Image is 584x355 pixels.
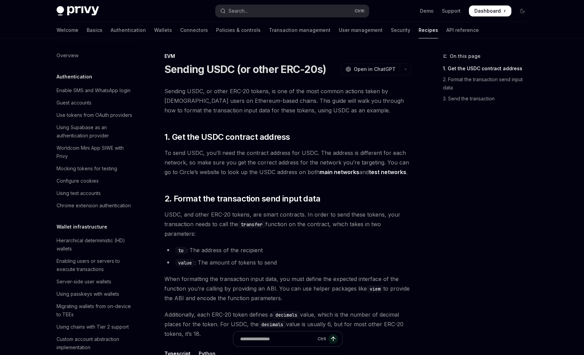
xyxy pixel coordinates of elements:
[51,333,139,354] a: Custom account abstraction implementation
[269,22,331,38] a: Transaction management
[57,51,78,60] div: Overview
[164,86,411,115] span: Sending USDC, or other ERC-20 tokens, is one of the most common actions taken by [DEMOGRAPHIC_DAT...
[164,210,411,238] span: USDC, and other ERC-20 tokens, are smart contracts. In order to send these tokens, your transacti...
[164,258,411,267] li: : The amount of tokens to send
[51,255,139,276] a: Enabling users or servers to execute transactions
[57,123,135,140] div: Using Supabase as an authentication provider
[517,5,528,16] button: Toggle dark mode
[443,93,533,104] a: 3. Send the transaction
[51,162,139,175] a: Mocking tokens for testing
[51,199,139,212] a: Chrome extension authentication
[164,132,290,143] span: 1. Get the USDC contract address
[328,334,338,344] button: Send message
[57,189,101,197] div: Using test accounts
[180,22,208,38] a: Connectors
[354,66,396,73] span: Open in ChatGPT
[57,177,99,185] div: Configure cookies
[51,276,139,288] a: Server-side user wallets
[419,22,438,38] a: Recipes
[51,84,139,97] a: Enable SMS and WhatsApp login
[164,274,411,303] span: When formatting the transaction input data, you must define the expected interface of the functio...
[443,74,533,93] a: 2. Format the transaction send input data
[57,144,135,160] div: Worldcoin Mini App SIWE with Privy
[51,109,139,121] a: Use tokens from OAuth providers
[450,52,481,60] span: On this page
[57,111,132,119] div: Use tokens from OAuth providers
[369,169,406,176] a: test networks
[51,234,139,255] a: Hierarchical deterministic (HD) wallets
[57,6,99,16] img: dark logo
[273,311,300,319] code: decimals
[57,86,131,95] div: Enable SMS and WhatsApp login
[111,22,146,38] a: Authentication
[57,323,129,331] div: Using chains with Tier 2 support
[175,259,195,267] code: value
[57,236,135,253] div: Hierarchical deterministic (HD) wallets
[57,73,92,81] h5: Authentication
[164,148,411,177] span: To send USDC, you’ll need the contract address for USDC. The address is different for each networ...
[339,22,383,38] a: User management
[164,193,320,204] span: 2. Format the transaction send input data
[391,22,410,38] a: Security
[320,169,359,176] a: main networks
[216,22,261,38] a: Policies & controls
[51,300,139,321] a: Migrating wallets from on-device to TEEs
[51,49,139,62] a: Overview
[469,5,511,16] a: Dashboard
[238,221,265,228] code: transfer
[87,22,102,38] a: Basics
[57,164,117,173] div: Mocking tokens for testing
[474,8,501,14] span: Dashboard
[164,63,326,75] h1: Sending USDC (or other ERC-20s)
[57,201,131,210] div: Chrome extension authentication
[57,99,91,107] div: Guest accounts
[175,247,186,254] code: to
[57,278,111,286] div: Server-side user wallets
[420,8,434,14] a: Demo
[57,335,135,352] div: Custom account abstraction implementation
[57,257,135,273] div: Enabling users or servers to execute transactions
[240,331,315,346] input: Ask a question...
[57,22,78,38] a: Welcome
[51,121,139,142] a: Using Supabase as an authentication provider
[443,63,533,74] a: 1. Get the USDC contract address
[51,321,139,333] a: Using chains with Tier 2 support
[215,5,369,17] button: Open search
[51,142,139,162] a: Worldcoin Mini App SIWE with Privy
[57,223,107,231] h5: Wallet infrastructure
[446,22,479,38] a: API reference
[51,97,139,109] a: Guest accounts
[51,175,139,187] a: Configure cookies
[51,187,139,199] a: Using test accounts
[164,245,411,255] li: : The address of the recipient
[259,321,286,328] code: decimals
[154,22,172,38] a: Wallets
[355,8,365,14] span: Ctrl K
[228,7,248,15] div: Search...
[341,63,400,75] button: Open in ChatGPT
[51,288,139,300] a: Using passkeys with wallets
[442,8,461,14] a: Support
[57,290,119,298] div: Using passkeys with wallets
[164,53,411,60] div: EVM
[164,310,411,339] span: Additionally, each ERC-20 token defines a value, which is the number of decimal places for the to...
[57,302,135,319] div: Migrating wallets from on-device to TEEs
[367,285,383,293] code: viem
